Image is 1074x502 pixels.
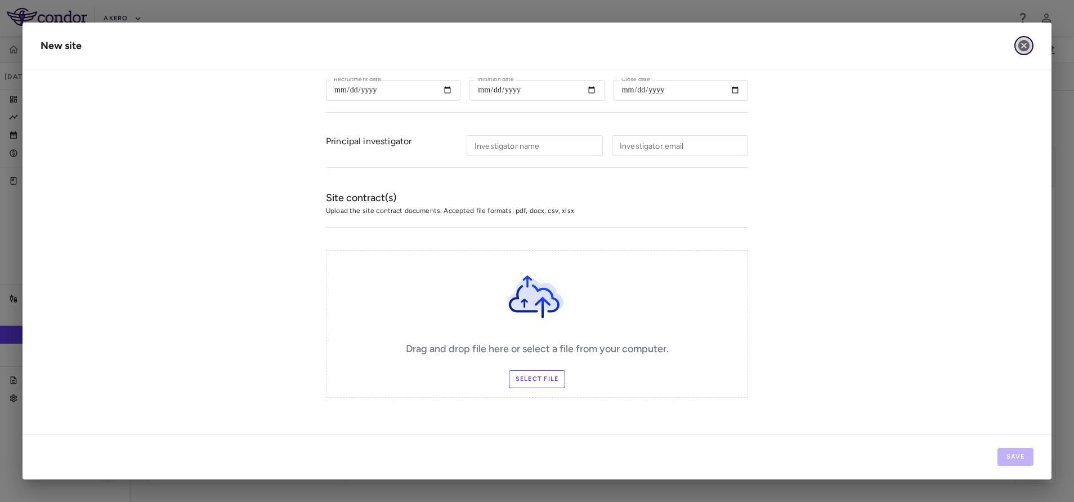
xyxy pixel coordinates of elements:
[326,135,467,156] div: Principal investigator
[334,75,381,85] label: Recruitment date
[509,370,566,388] label: Select file
[326,206,748,216] span: Upload the site contract documents. Accepted file formats: pdf, docx, csv, xlsx
[477,75,514,85] label: Initiation date
[326,190,748,206] h6: Site contract(s)
[41,38,82,54] div: New site
[621,75,650,85] label: Close date
[406,341,669,357] h6: Drag and drop file here or select a file from your computer.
